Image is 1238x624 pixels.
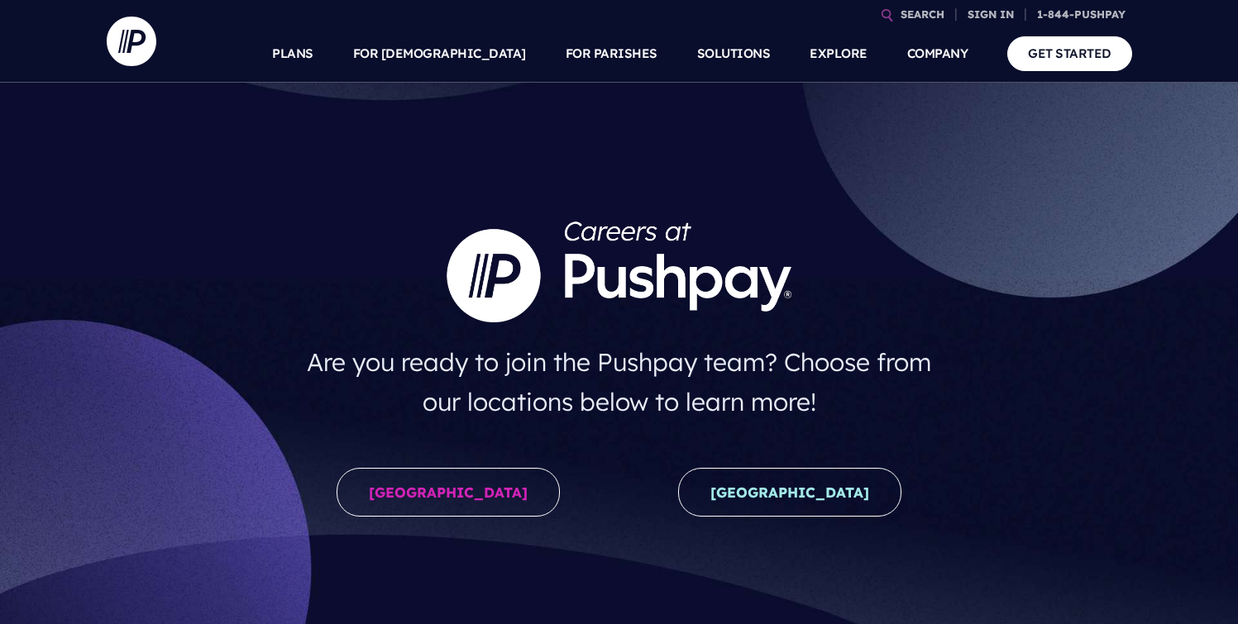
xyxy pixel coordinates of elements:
[290,336,948,428] h4: Are you ready to join the Pushpay team? Choose from our locations below to learn more!
[1007,36,1132,70] a: GET STARTED
[353,25,526,83] a: FOR [DEMOGRAPHIC_DATA]
[810,25,868,83] a: EXPLORE
[907,25,968,83] a: COMPANY
[678,468,901,517] a: [GEOGRAPHIC_DATA]
[566,25,657,83] a: FOR PARISHES
[272,25,313,83] a: PLANS
[697,25,771,83] a: SOLUTIONS
[337,468,560,517] a: [GEOGRAPHIC_DATA]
